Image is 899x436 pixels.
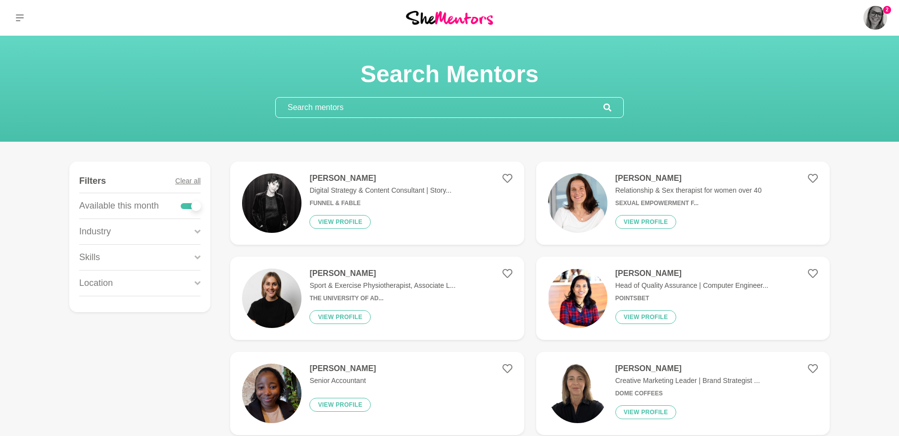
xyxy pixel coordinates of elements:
h4: [PERSON_NAME] [615,269,768,278]
button: View profile [309,310,371,324]
img: 59f335efb65c6b3f8f0c6c54719329a70c1332df-242x243.png [548,269,607,328]
h6: Sexual Empowerment f... [615,200,762,207]
a: [PERSON_NAME]Digital Strategy & Content Consultant | Story...Funnel & FableView profile [230,162,524,245]
a: [PERSON_NAME]Senior AccountantView profile [230,352,524,435]
img: She Mentors Logo [406,11,493,24]
h6: Dome Coffees [615,390,760,397]
button: View profile [309,215,371,229]
h6: PointsBet [615,295,768,302]
p: Sport & Exercise Physiotherapist, Associate L... [309,280,455,291]
p: Creative Marketing Leader | Brand Strategist ... [615,376,760,386]
a: Charlie Clarke2 [863,6,887,30]
h4: Filters [79,175,106,187]
p: Skills [79,251,100,264]
img: Charlie Clarke [863,6,887,30]
h6: The University of Ad... [309,295,455,302]
button: View profile [615,310,677,324]
h4: [PERSON_NAME] [615,364,760,374]
a: [PERSON_NAME]Relationship & Sex therapist for women over 40Sexual Empowerment f...View profile [536,162,830,245]
button: View profile [615,215,677,229]
h1: Search Mentors [275,59,624,89]
p: Location [79,276,113,290]
p: Digital Strategy & Content Consultant | Story... [309,185,451,196]
h4: [PERSON_NAME] [309,364,376,374]
p: Available this month [79,199,159,213]
button: View profile [615,405,677,419]
img: 1044fa7e6122d2a8171cf257dcb819e56f039831-1170x656.jpg [242,173,301,233]
h4: [PERSON_NAME] [615,173,762,183]
img: 675efa3b2e966e5c68b6c0b6a55f808c2d9d66a7-1333x2000.png [548,364,607,423]
h4: [PERSON_NAME] [309,269,455,278]
button: View profile [309,398,371,412]
a: [PERSON_NAME]Head of Quality Assurance | Computer Engineer...PointsBetView profile [536,257,830,340]
h4: [PERSON_NAME] [309,173,451,183]
button: Clear all [175,169,200,193]
img: d6e4e6fb47c6b0833f5b2b80120bcf2f287bc3aa-2570x2447.jpg [548,173,607,233]
p: Relationship & Sex therapist for women over 40 [615,185,762,196]
p: Head of Quality Assurance | Computer Engineer... [615,280,768,291]
h6: Funnel & Fable [309,200,451,207]
a: [PERSON_NAME]Sport & Exercise Physiotherapist, Associate L...The University of Ad...View profile [230,257,524,340]
a: [PERSON_NAME]Creative Marketing Leader | Brand Strategist ...Dome CoffeesView profile [536,352,830,435]
input: Search mentors [276,98,603,117]
img: 54410d91cae438123b608ef54d3da42d18b8f0e6-2316x3088.jpg [242,364,301,423]
p: Industry [79,225,111,238]
span: 2 [883,6,891,14]
p: Senior Accountant [309,376,376,386]
img: 523c368aa158c4209afe732df04685bb05a795a5-1125x1128.jpg [242,269,301,328]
